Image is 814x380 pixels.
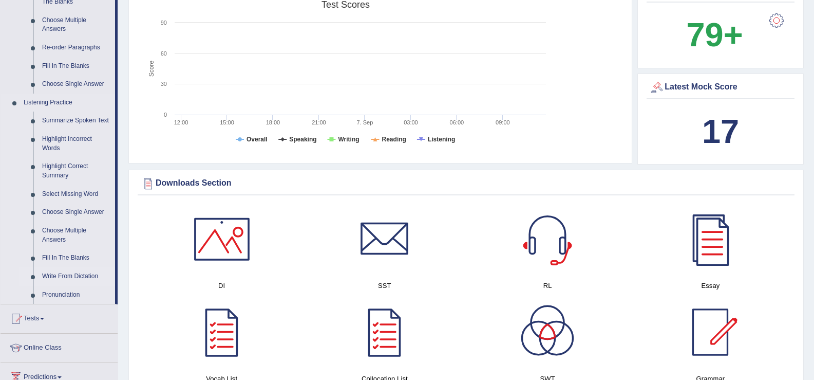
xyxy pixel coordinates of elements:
[37,222,115,249] a: Choose Multiple Answers
[161,81,167,87] text: 30
[174,119,188,125] text: 12:00
[289,136,316,143] tspan: Speaking
[37,112,115,130] a: Summarize Spoken Text
[161,20,167,26] text: 90
[37,130,115,157] a: Highlight Incorrect Words
[161,50,167,57] text: 60
[37,185,115,204] a: Select Missing Word
[164,112,167,118] text: 0
[145,280,298,291] h4: DI
[404,119,418,125] text: 03:00
[37,267,115,286] a: Write From Dictation
[450,119,464,125] text: 06:00
[686,16,743,53] b: 79+
[428,136,455,143] tspan: Listening
[37,286,115,304] a: Pronunciation
[1,334,118,359] a: Online Class
[37,157,115,185] a: Highlight Correct Summary
[266,119,280,125] text: 18:00
[308,280,461,291] h4: SST
[37,75,115,94] a: Choose Single Answer
[634,280,787,291] h4: Essay
[37,11,115,39] a: Choose Multiple Answers
[312,119,326,125] text: 21:00
[382,136,406,143] tspan: Reading
[357,119,373,125] tspan: 7. Sep
[37,249,115,267] a: Fill In The Blanks
[140,176,792,191] div: Downloads Section
[338,136,359,143] tspan: Writing
[649,80,792,95] div: Latest Mock Score
[471,280,624,291] h4: RL
[702,113,739,150] b: 17
[37,39,115,57] a: Re-order Paragraphs
[247,136,268,143] tspan: Overall
[19,94,115,112] a: Listening Practice
[496,119,510,125] text: 09:00
[37,203,115,222] a: Choose Single Answer
[37,57,115,76] a: Fill In The Blanks
[220,119,234,125] text: 15:00
[148,61,155,77] tspan: Score
[1,304,118,330] a: Tests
